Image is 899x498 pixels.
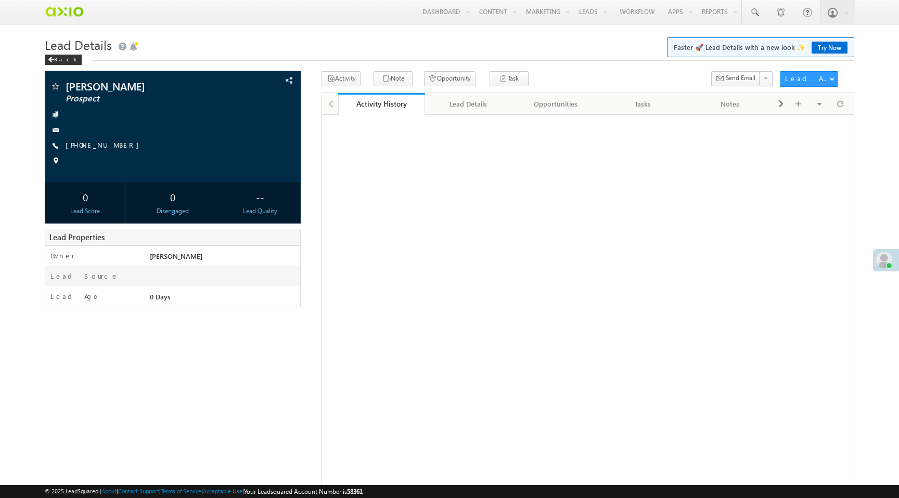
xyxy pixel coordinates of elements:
div: Activity History [346,99,418,109]
label: Lead Age [50,292,100,301]
a: About [101,488,117,494]
span: Lead Details [45,36,112,53]
div: Lead Details [433,98,503,110]
span: Faster 🚀 Lead Details with a new look ✨ [674,42,847,53]
div: Lead Score [47,206,123,216]
a: Notes [687,93,774,115]
button: Task [490,71,529,86]
div: 0 Days [147,292,300,306]
div: -- [223,187,298,206]
div: Lead Actions [785,74,829,83]
div: 0 [47,187,123,206]
button: Lead Actions [780,71,838,87]
img: Custom Logo [45,3,84,21]
span: Send Email [726,73,755,83]
div: 0 [135,187,211,206]
div: Back [45,55,82,65]
span: Lead Properties [49,232,105,242]
span: © 2025 LeadSquared | | | | | [45,487,363,496]
a: Try Now [812,42,847,54]
span: [PHONE_NUMBER] [66,140,144,151]
button: Opportunity [424,71,476,86]
button: Send Email [711,71,760,86]
a: Opportunities [512,93,600,115]
label: Lead Source [50,271,119,281]
a: Tasks [600,93,687,115]
a: Activity History [338,93,426,115]
a: Back [45,54,87,63]
div: Notes [695,98,765,110]
button: Activity [322,71,361,86]
span: [PERSON_NAME] [150,252,202,260]
span: 58361 [347,488,363,495]
label: Owner [50,251,75,260]
span: Prospect [66,94,225,104]
div: Lead Quality [223,206,298,216]
span: [PERSON_NAME] [66,81,225,91]
div: Disengaged [135,206,211,216]
button: Note [374,71,413,86]
div: Tasks [608,98,678,110]
a: Lead Details [425,93,512,115]
a: Acceptable Use [203,488,242,494]
span: Your Leadsquared Account Number is [244,488,363,495]
a: Terms of Service [161,488,201,494]
div: Opportunities [521,98,590,110]
a: Contact Support [118,488,159,494]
